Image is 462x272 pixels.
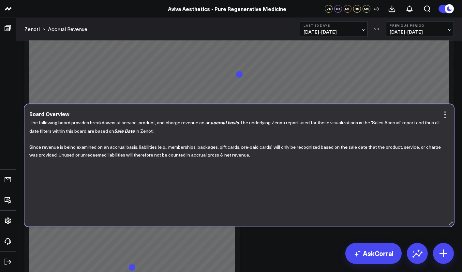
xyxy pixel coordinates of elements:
[334,5,342,13] div: OK
[304,23,364,27] b: Last 30 Days
[48,25,87,33] a: Accrual Revenue
[114,127,135,134] i: Sale Date
[211,119,239,126] b: accrual basis
[390,23,450,27] b: Previous Period
[325,5,333,13] div: ZK
[24,25,40,33] a: Zenoti
[29,110,69,117] div: Board Overview
[344,5,351,13] div: ME
[168,5,286,12] a: Aviva Aesthetics - Pure Regenerative Medicine
[304,29,364,35] span: [DATE] - [DATE]
[371,27,383,31] div: VS
[373,7,379,11] span: + 3
[345,243,402,264] a: AskCorral
[24,25,45,33] div: >
[353,5,361,13] div: RS
[372,5,380,13] button: +3
[363,5,370,13] div: MS
[29,118,444,135] p: The following board provides breakdowns of service, product, and charge revenue on an The underly...
[211,119,240,126] i: .
[386,21,454,37] button: Previous Period[DATE]-[DATE]
[300,21,368,37] button: Last 30 Days[DATE]-[DATE]
[390,29,450,35] span: [DATE] - [DATE]
[29,143,444,159] p: Since revenue is being examined on an accrual basis, liabilities (e.g., memberships, packages, gi...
